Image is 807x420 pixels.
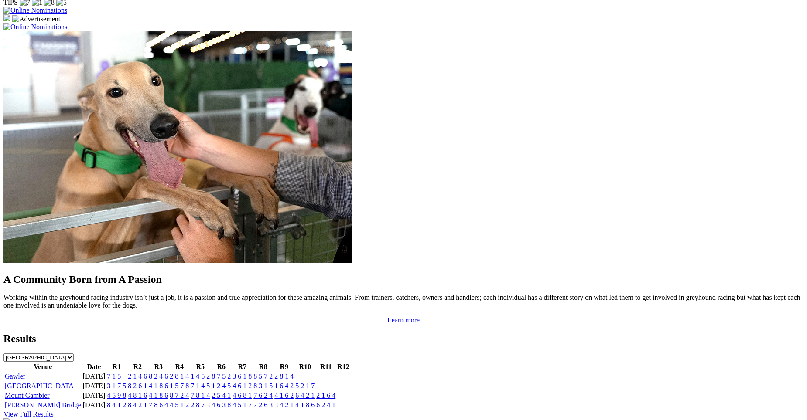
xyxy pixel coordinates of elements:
[233,392,252,399] a: 4 6 8 1
[253,401,273,409] a: 7 2 6 3
[3,333,804,345] h2: Results
[82,401,106,410] td: [DATE]
[212,392,231,399] a: 2 5 4 1
[106,362,127,371] th: R1
[274,373,294,380] a: 2 8 1 4
[170,392,189,399] a: 8 7 2 4
[295,392,315,399] a: 6 4 2 1
[295,382,315,390] a: 5 2 1 7
[149,373,168,380] a: 8 2 4 6
[191,382,210,390] a: 7 1 4 5
[5,392,50,399] a: Mount Gambier
[212,401,231,409] a: 4 6 3 8
[149,392,168,399] a: 4 1 8 6
[3,31,352,263] img: Westy_Cropped.jpg
[82,362,106,371] th: Date
[12,15,60,23] img: Advertisement
[316,392,335,399] a: 2 1 6 4
[274,382,294,390] a: 1 6 4 2
[233,382,252,390] a: 4 6 1 2
[128,373,147,380] a: 2 1 4 6
[128,401,147,409] a: 8 4 2 1
[82,382,106,390] td: [DATE]
[107,392,126,399] a: 4 5 9 8
[253,392,273,399] a: 7 6 2 4
[3,14,10,21] img: 15187_Greyhounds_GreysPlayCentral_Resize_SA_WebsiteBanner_300x115_2025.jpg
[274,392,294,399] a: 4 1 6 2
[148,362,168,371] th: R3
[107,401,126,409] a: 8 4 1 2
[232,362,252,371] th: R7
[274,401,294,409] a: 3 4 2 1
[5,382,76,390] a: [GEOGRAPHIC_DATA]
[387,316,420,324] a: Learn more
[212,382,231,390] a: 1 2 4 5
[170,401,189,409] a: 4 5 1 2
[169,362,189,371] th: R4
[212,373,231,380] a: 8 7 5 2
[127,362,147,371] th: R2
[149,401,168,409] a: 7 8 6 4
[149,382,168,390] a: 4 1 8 6
[107,373,121,380] a: 7 1 5
[233,401,252,409] a: 4 5 1 7
[3,410,54,418] a: View Full Results
[253,373,273,380] a: 8 5 7 2
[295,401,315,409] a: 4 1 8 6
[170,373,189,380] a: 2 8 1 4
[128,382,147,390] a: 8 2 6 1
[233,373,252,380] a: 3 6 1 8
[107,382,126,390] a: 3 1 7 5
[82,372,106,381] td: [DATE]
[316,401,335,409] a: 6 2 4 1
[3,294,804,309] p: Working within the greyhound racing industry isn’t just a job, it is a passion and true appreciat...
[3,7,67,14] img: Online Nominations
[253,382,273,390] a: 8 3 1 5
[3,274,804,285] h2: A Community Born from A Passion
[191,401,210,409] a: 2 8 7 3
[82,391,106,400] td: [DATE]
[3,23,67,31] img: Online Nominations
[128,392,147,399] a: 4 8 1 6
[4,362,82,371] th: Venue
[337,362,350,371] th: R12
[316,362,336,371] th: R11
[5,373,25,380] a: Gawler
[5,401,81,409] a: [PERSON_NAME] Bridge
[191,373,210,380] a: 1 4 5 2
[211,362,231,371] th: R6
[190,362,210,371] th: R5
[170,382,189,390] a: 1 5 7 8
[191,392,210,399] a: 7 8 1 4
[295,362,315,371] th: R10
[253,362,273,371] th: R8
[274,362,294,371] th: R9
